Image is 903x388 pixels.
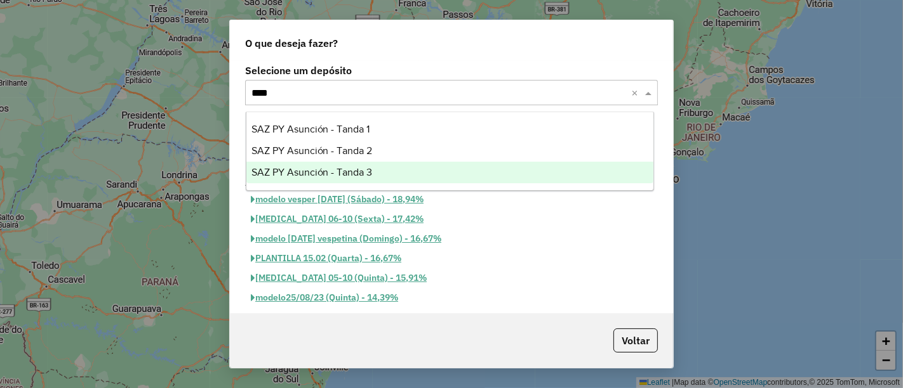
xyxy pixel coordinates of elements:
button: [MEDICAL_DATA] 05-10 (Quinta) - 15,91% [245,268,432,288]
div: Aderência de modelos para os 145 pedidos importados hoje [237,174,666,190]
button: PLANTILLA 15.02 (Quarta) - 16,67% [245,249,407,268]
button: MODELO23/12/23 (Sábado) - 14,39% [245,307,412,327]
span: Clear all [631,85,642,100]
span: SAZ PY Asunción - Tanda 2 [251,145,373,156]
label: Selecione um depósito [245,63,658,78]
span: O que deseja fazer? [245,36,338,51]
button: modelo25/08/23 (Quinta) - 14,39% [245,288,404,307]
span: SAZ PY Asunción - Tanda 1 [251,124,370,134]
button: modelo [DATE] vespetina (Domingo) - 16,67% [245,229,447,249]
button: [MEDICAL_DATA] 06-10 (Sexta) - 17,42% [245,209,429,229]
ng-dropdown-panel: Options list [246,112,654,191]
button: modelo vesper [DATE] (Sábado) - 18,94% [245,190,429,209]
span: SAZ PY Asunción - Tanda 3 [251,167,373,178]
button: Voltar [613,328,658,352]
